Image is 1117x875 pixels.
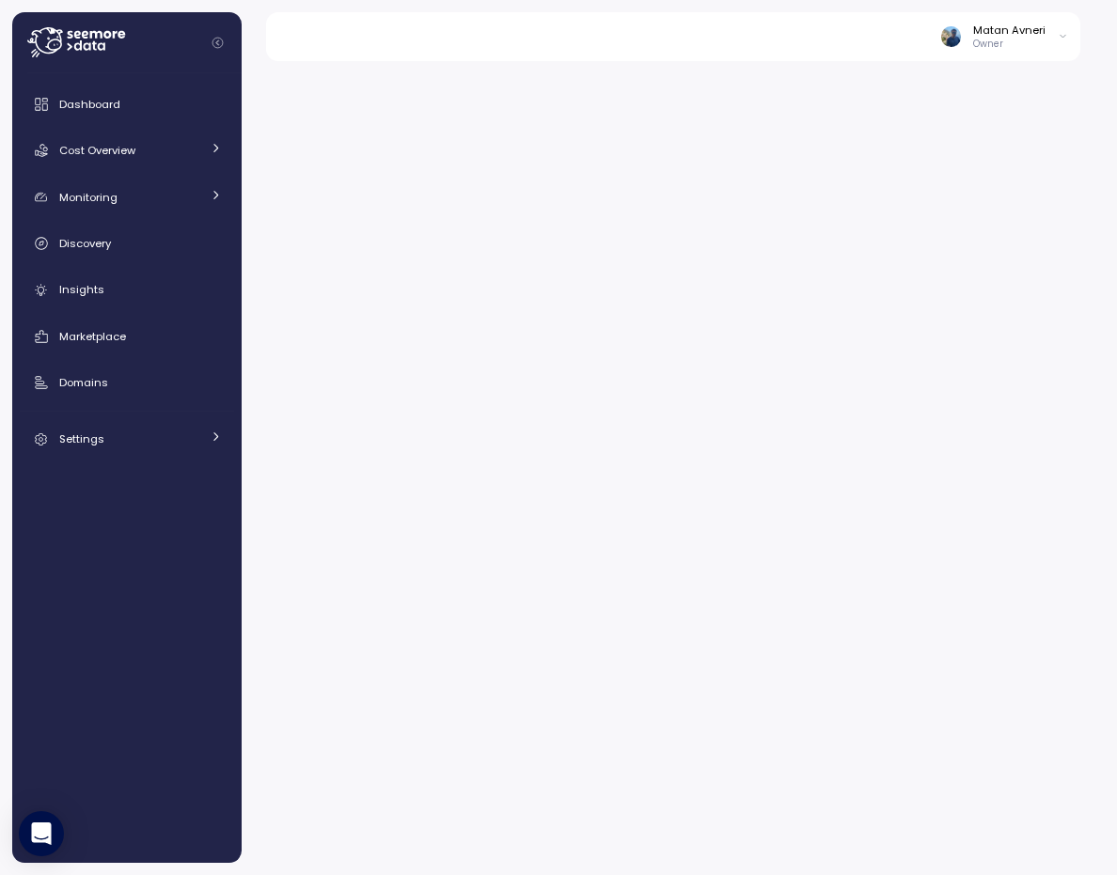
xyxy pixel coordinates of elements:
span: Insights [59,282,104,297]
a: Monitoring [20,179,234,216]
span: Settings [59,431,104,446]
div: Open Intercom Messenger [19,811,64,856]
span: Marketplace [59,329,126,344]
a: Insights [20,272,234,309]
span: Cost Overview [59,143,135,158]
a: Settings [20,420,234,458]
a: Cost Overview [20,132,234,169]
a: Dashboard [20,86,234,123]
p: Owner [973,38,1046,51]
div: Matan Avneri [973,23,1046,38]
button: Collapse navigation [206,36,229,50]
a: Marketplace [20,318,234,355]
img: ALV-UjX36IbbzGiJxViBpPkX0ISGqxY3_6NsBijasNX8FNMJN-6s25O-ZOZ_OTDAFZzAMD5LV7xYv5sZgEyx1ndxO93rhgMvM... [941,26,961,46]
span: Monitoring [59,190,118,205]
span: Discovery [59,236,111,251]
a: Domains [20,364,234,401]
span: Domains [59,375,108,390]
span: Dashboard [59,97,120,112]
a: Discovery [20,225,234,262]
